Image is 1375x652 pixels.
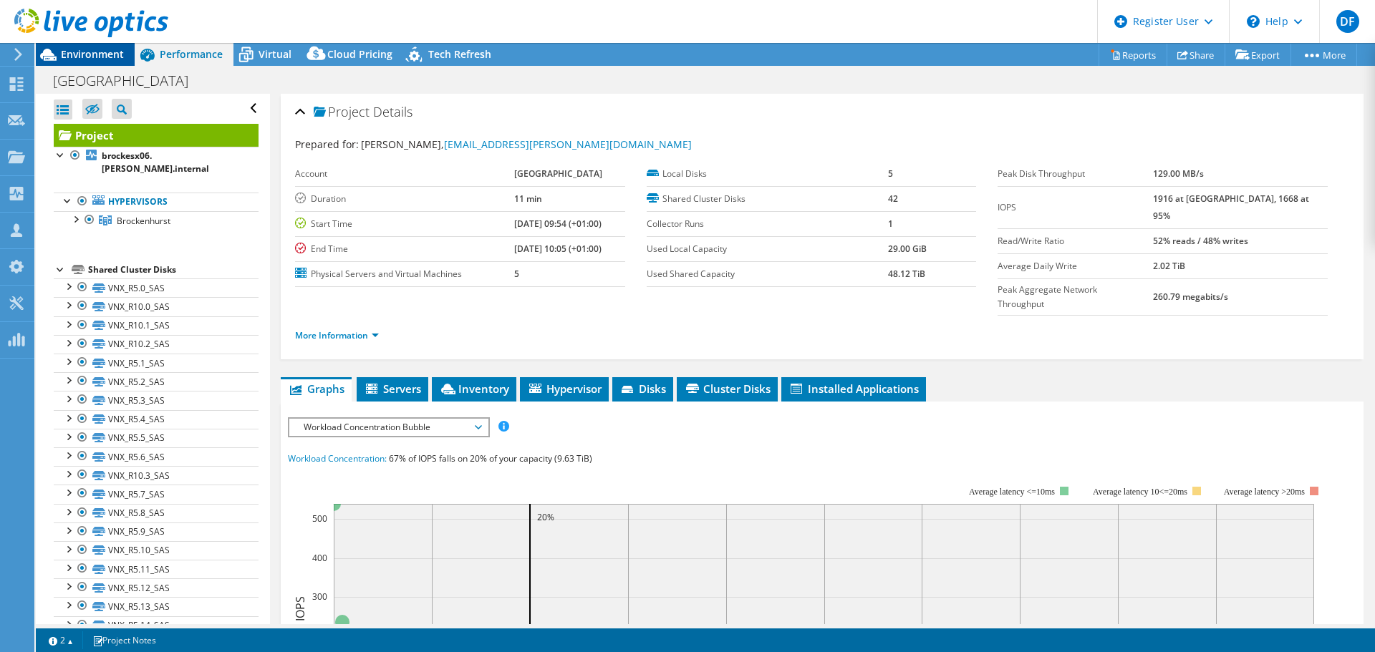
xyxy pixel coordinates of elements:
[82,631,166,649] a: Project Notes
[1153,167,1204,180] b: 129.00 MB/s
[295,167,514,181] label: Account
[444,137,692,151] a: [EMAIL_ADDRESS][PERSON_NAME][DOMAIN_NAME]
[54,616,259,635] a: VNX_R5.14_SAS
[1153,291,1228,303] b: 260.79 megabits/s
[888,218,893,230] b: 1
[117,215,170,227] span: Brockenhurst
[998,200,1152,215] label: IOPS
[327,47,392,61] span: Cloud Pricing
[88,261,259,278] div: Shared Cluster Disks
[296,419,481,436] span: Workload Concentration Bubble
[1099,44,1167,66] a: Reports
[888,167,893,180] b: 5
[288,381,344,396] span: Graphs
[998,167,1152,181] label: Peak Disk Throughput
[295,267,514,281] label: Physical Servers and Virtual Machines
[998,259,1152,273] label: Average Daily Write
[295,192,514,206] label: Duration
[619,381,666,396] span: Disks
[102,150,209,175] b: brockesx06.[PERSON_NAME].internal
[647,167,888,181] label: Local Disks
[389,452,592,464] span: 67% of IOPS falls on 20% of your capacity (9.63 TiB)
[888,243,927,255] b: 29.00 GiB
[998,283,1152,311] label: Peak Aggregate Network Throughput
[39,631,83,649] a: 2
[259,47,291,61] span: Virtual
[647,267,888,281] label: Used Shared Capacity
[61,47,124,61] span: Environment
[1247,15,1260,28] svg: \n
[54,124,259,147] a: Project
[514,268,519,280] b: 5
[647,192,888,206] label: Shared Cluster Disks
[1336,10,1359,33] span: DF
[969,487,1055,497] tspan: Average latency <=10ms
[514,243,602,255] b: [DATE] 10:05 (+01:00)
[537,511,554,523] text: 20%
[1167,44,1225,66] a: Share
[1290,44,1357,66] a: More
[514,218,602,230] b: [DATE] 09:54 (+01:00)
[54,522,259,541] a: VNX_R5.9_SAS
[54,410,259,429] a: VNX_R5.4_SAS
[1225,44,1291,66] a: Export
[54,278,259,297] a: VNX_R5.0_SAS
[647,242,888,256] label: Used Local Capacity
[54,372,259,391] a: VNX_R5.2_SAS
[54,560,259,578] a: VNX_R5.11_SAS
[288,452,387,464] span: Workload Concentration:
[54,354,259,372] a: VNX_R5.1_SAS
[314,105,370,120] span: Project
[54,193,259,211] a: Hypervisors
[312,552,327,564] text: 400
[514,193,542,205] b: 11 min
[295,137,359,151] label: Prepared for:
[54,485,259,503] a: VNX_R5.7_SAS
[312,512,327,525] text: 500
[684,381,771,396] span: Cluster Disks
[1093,487,1187,497] tspan: Average latency 10<=20ms
[1153,235,1248,247] b: 52% reads / 48% writes
[428,47,491,61] span: Tech Refresh
[54,429,259,447] a: VNX_R5.5_SAS
[1224,487,1305,497] text: Average latency >20ms
[439,381,509,396] span: Inventory
[1153,193,1309,222] b: 1916 at [GEOGRAPHIC_DATA], 1668 at 95%
[998,234,1152,248] label: Read/Write Ratio
[54,211,259,230] a: Brockenhurst
[54,466,259,485] a: VNX_R10.3_SAS
[312,590,327,603] text: 300
[54,597,259,615] a: VNX_R5.13_SAS
[295,217,514,231] label: Start Time
[788,381,919,396] span: Installed Applications
[647,217,888,231] label: Collector Runs
[295,242,514,256] label: End Time
[54,504,259,522] a: VNX_R5.8_SAS
[888,268,925,280] b: 48.12 TiB
[160,47,223,61] span: Performance
[1153,260,1185,272] b: 2.02 TiB
[54,147,259,178] a: brockesx06.[PERSON_NAME].internal
[54,447,259,466] a: VNX_R5.6_SAS
[295,329,379,341] a: More Information
[54,297,259,316] a: VNX_R10.0_SAS
[292,596,308,621] text: IOPS
[54,335,259,354] a: VNX_R10.2_SAS
[514,167,602,180] b: [GEOGRAPHIC_DATA]
[47,73,211,89] h1: [GEOGRAPHIC_DATA]
[54,391,259,409] a: VNX_R5.3_SAS
[54,578,259,597] a: VNX_R5.12_SAS
[54,316,259,335] a: VNX_R10.1_SAS
[373,103,412,120] span: Details
[361,137,692,151] span: [PERSON_NAME],
[527,381,602,396] span: Hypervisor
[888,193,898,205] b: 42
[54,541,259,560] a: VNX_R5.10_SAS
[364,381,421,396] span: Servers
